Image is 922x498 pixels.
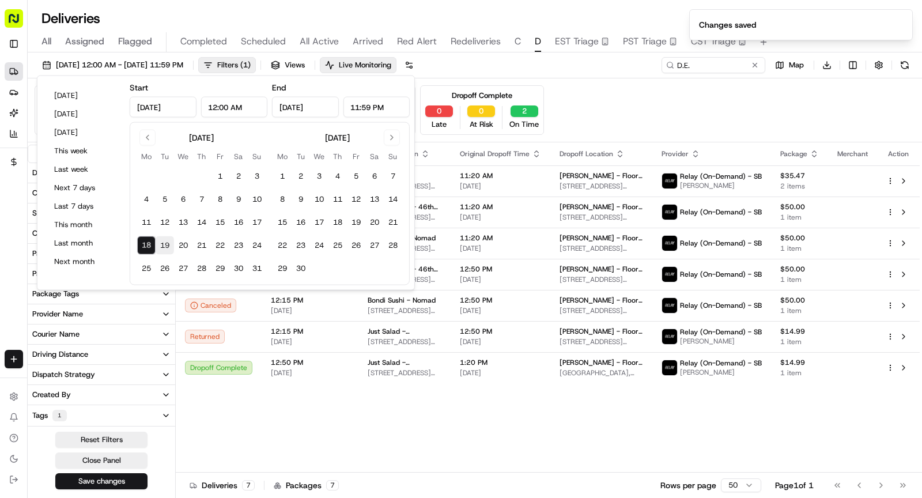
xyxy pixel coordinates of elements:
[248,213,266,232] button: 17
[292,236,310,255] button: 23
[12,11,35,34] img: Nash
[560,368,643,378] span: [GEOGRAPHIC_DATA], [STREET_ADDRESS][US_STATE]
[365,190,384,209] button: 13
[780,358,819,367] span: $14.99
[49,124,118,141] button: [DATE]
[680,301,762,310] span: Relay (On-Demand) - SB
[292,190,310,209] button: 9
[28,183,175,203] button: City
[273,150,292,163] th: Monday
[272,82,286,93] label: End
[49,161,118,178] button: Last week
[211,236,229,255] button: 22
[886,149,910,159] div: Action
[23,226,88,237] span: Knowledge Base
[343,97,410,118] input: Time
[560,171,643,180] span: [PERSON_NAME] - Floor Lobby
[425,105,453,117] button: 0
[137,236,156,255] button: 18
[560,213,643,222] span: [STREET_ADDRESS][US_STATE]
[229,213,248,232] button: 16
[49,88,118,104] button: [DATE]
[32,208,51,218] div: State
[211,190,229,209] button: 8
[680,207,762,217] span: Relay (On-Demand) - SB
[229,236,248,255] button: 23
[28,163,175,183] button: Delivery Status
[28,284,175,304] button: Package Tags
[28,345,175,364] button: Driving Distance
[460,306,541,315] span: [DATE]
[156,259,174,278] button: 26
[211,213,229,232] button: 15
[137,190,156,209] button: 4
[229,167,248,186] button: 2
[174,190,192,209] button: 6
[368,358,441,367] span: Just Salad - [GEOGRAPHIC_DATA]
[266,57,310,73] button: Views
[460,296,541,305] span: 12:50 PM
[660,480,716,491] p: Rows per page
[272,97,339,118] input: Date
[560,149,613,159] span: Dropoff Location
[662,298,677,313] img: relay_logo_black.png
[560,182,643,191] span: [STREET_ADDRESS][US_STATE]
[780,337,819,346] span: 1 item
[680,239,762,248] span: Relay (On-Demand) - SB
[292,259,310,278] button: 30
[432,119,447,130] span: Late
[192,213,211,232] button: 14
[174,259,192,278] button: 27
[780,244,819,253] span: 1 item
[32,228,60,239] div: Country
[368,306,441,315] span: [STREET_ADDRESS][US_STATE]
[36,178,93,187] span: [PERSON_NAME]
[770,57,809,73] button: Map
[156,190,174,209] button: 5
[680,368,762,377] span: [PERSON_NAME]
[49,180,118,196] button: Next 7 days
[780,202,819,212] span: $50.00
[300,35,339,48] span: All Active
[109,226,185,237] span: API Documentation
[190,480,255,491] div: Deliveries
[41,35,51,48] span: All
[32,269,110,279] div: Package Requirements
[560,337,643,346] span: [STREET_ADDRESS][US_STATE]
[32,309,83,319] div: Provider Name
[328,213,347,232] button: 18
[560,265,643,274] span: [PERSON_NAME] - Floor Lobby
[137,150,156,163] th: Monday
[156,236,174,255] button: 19
[560,233,643,243] span: [PERSON_NAME] - Floor Lobby
[32,349,88,360] div: Driving Distance
[229,259,248,278] button: 30
[460,171,541,180] span: 11:20 AM
[897,57,913,73] button: Refresh
[780,327,819,336] span: $14.99
[65,35,104,48] span: Assigned
[49,106,118,122] button: [DATE]
[780,265,819,274] span: $50.00
[368,337,441,346] span: [STREET_ADDRESS][US_STATE]
[460,358,541,367] span: 1:20 PM
[560,358,643,367] span: [PERSON_NAME] - Floor Lobby
[28,244,175,263] button: Package Value
[452,90,512,101] div: Dropoff Complete
[32,248,82,259] div: Package Value
[789,60,804,70] span: Map
[156,150,174,163] th: Tuesday
[28,224,175,243] button: Country
[174,150,192,163] th: Wednesday
[460,327,541,336] span: 12:50 PM
[55,452,148,469] button: Close Panel
[460,368,541,378] span: [DATE]
[662,236,677,251] img: relay_logo_black.png
[189,132,214,144] div: [DATE]
[185,299,236,312] button: Canceled
[460,233,541,243] span: 11:20 AM
[49,143,118,159] button: This week
[460,244,541,253] span: [DATE]
[397,35,437,48] span: Red Alert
